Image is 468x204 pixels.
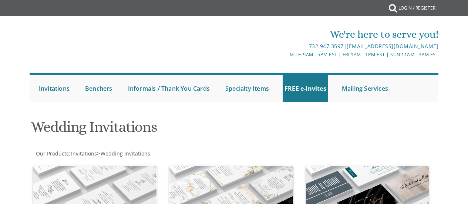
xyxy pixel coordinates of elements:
[283,75,328,102] a: FREE e-Invites
[97,150,150,157] span: >
[126,75,212,102] a: Informals / Thank You Cards
[166,42,438,51] div: |
[166,27,438,42] div: We're here to serve you!
[347,43,438,50] a: [EMAIL_ADDRESS][DOMAIN_NAME]
[100,150,150,157] a: Wedding Invitations
[30,150,234,157] div: :
[309,43,344,50] a: 732.947.3597
[340,75,390,102] a: Mailing Services
[223,75,271,102] a: Specialty Items
[37,75,71,102] a: Invitations
[31,119,298,141] h1: Wedding Invitations
[166,51,438,58] div: M-Th 9am - 5pm EST | Fri 9am - 1pm EST | Sun 11am - 3pm EST
[101,150,150,157] span: Wedding Invitations
[71,150,97,157] span: Invitations
[35,150,69,157] a: Our Products
[83,75,114,102] a: Benchers
[70,150,97,157] a: Invitations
